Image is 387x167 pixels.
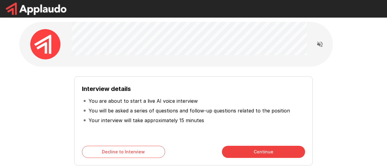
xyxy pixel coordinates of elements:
button: Read questions aloud [314,38,326,50]
img: applaudo_avatar.png [30,29,60,59]
b: Interview details [82,85,131,92]
button: Decline to Interview [82,146,165,158]
button: Continue [222,146,305,158]
p: Your interview will take approximately 15 minutes [89,117,204,124]
p: You will be asked a series of questions and follow-up questions related to the position [89,107,290,114]
p: You are about to start a live AI voice interview [89,97,198,105]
